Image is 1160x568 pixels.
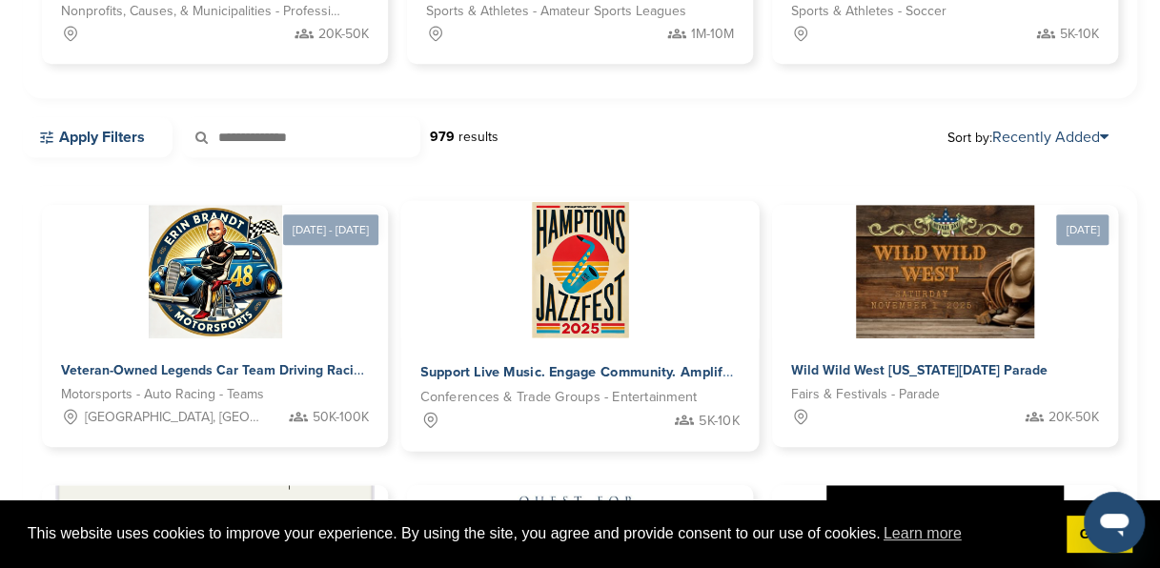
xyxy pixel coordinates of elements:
[691,24,734,45] span: 1M-10M
[881,519,965,548] a: learn more about cookies
[149,205,282,338] img: Sponsorpitch &
[283,214,378,245] div: [DATE] - [DATE]
[1084,492,1145,553] iframe: Button to launch messaging window
[856,205,1034,338] img: Sponsorpitch &
[1060,24,1099,45] span: 5K-10K
[85,407,261,428] span: [GEOGRAPHIC_DATA], [GEOGRAPHIC_DATA]
[528,201,632,339] img: Sponsorpitch &
[1067,516,1132,554] a: dismiss cookie message
[791,384,940,405] span: Fairs & Festivals - Parade
[1056,214,1109,245] div: [DATE]
[318,24,369,45] span: 20K-50K
[420,387,697,409] span: Conferences & Trade Groups - Entertainment
[458,129,499,145] span: results
[42,174,388,447] a: [DATE] - [DATE] Sponsorpitch & Veteran-Owned Legends Car Team Driving Racing Excellence and Commu...
[791,362,1048,378] span: Wild Wild West [US_STATE][DATE] Parade
[992,128,1109,147] a: Recently Added
[61,384,264,405] span: Motorsports - Auto Racing - Teams
[430,129,455,145] strong: 979
[401,201,760,452] a: Sponsorpitch & Support Live Music. Engage Community. Amplify Your Brand Conferences & Trade Group...
[28,519,1051,548] span: This website uses cookies to improve your experience. By using the site, you agree and provide co...
[426,1,686,22] span: Sports & Athletes - Amateur Sports Leagues
[947,130,1109,145] span: Sort by:
[420,364,803,381] span: Support Live Music. Engage Community. Amplify Your Brand
[23,117,173,157] a: Apply Filters
[313,407,369,428] span: 50K-100K
[61,362,842,378] span: Veteran-Owned Legends Car Team Driving Racing Excellence and Community Impact Across [GEOGRAPHIC_...
[699,410,739,432] span: 5K-10K
[1048,407,1099,428] span: 20K-50K
[61,1,340,22] span: Nonprofits, Causes, & Municipalities - Professional Development
[791,1,946,22] span: Sports & Athletes - Soccer
[772,174,1118,447] a: [DATE] Sponsorpitch & Wild Wild West [US_STATE][DATE] Parade Fairs & Festivals - Parade 20K-50K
